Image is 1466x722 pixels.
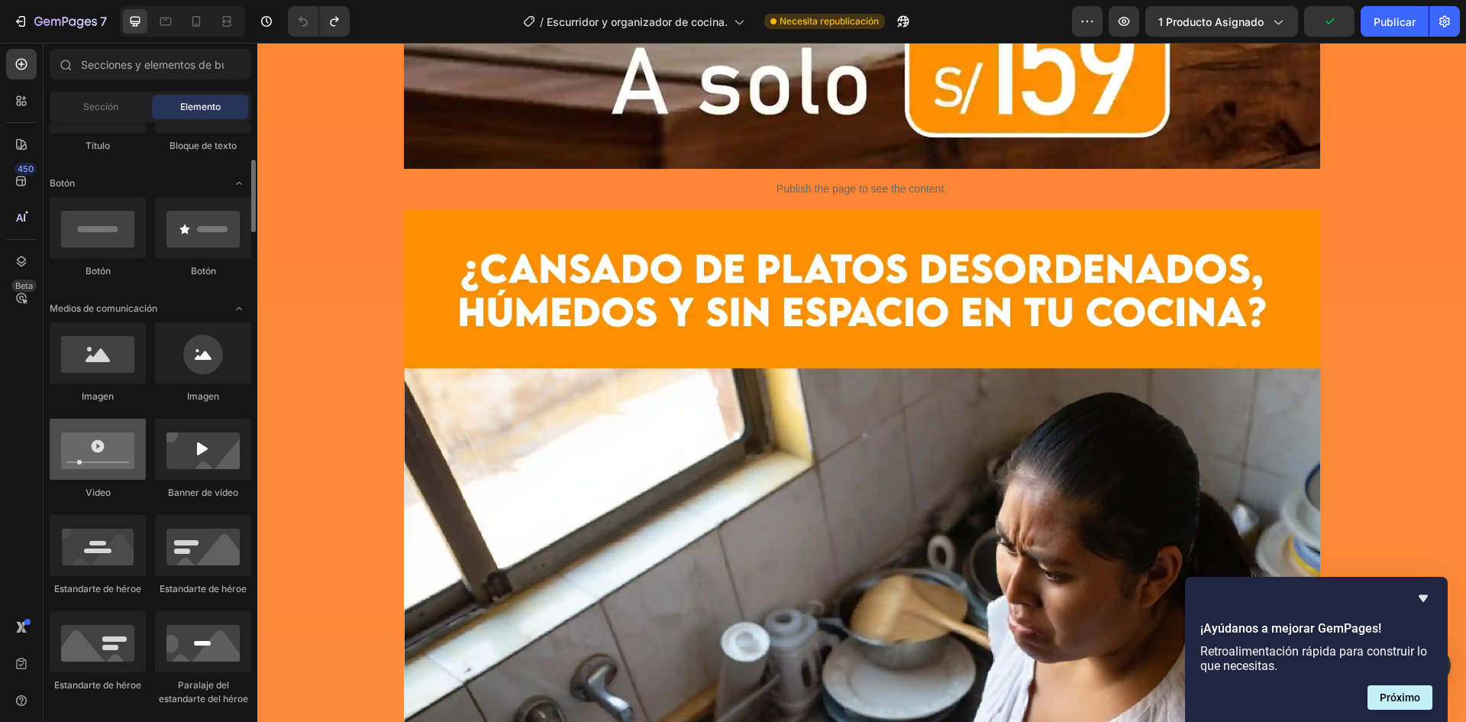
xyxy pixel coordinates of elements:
button: Siguiente pregunta [1368,685,1432,710]
div: Deshacer/Rehacer [288,6,350,37]
font: Publicar [1374,15,1416,28]
font: Banner de vídeo [168,487,238,498]
font: Imagen [187,390,219,402]
font: Estandarte de héroe [54,679,141,691]
font: Próximo [1380,691,1420,704]
font: ¡Ayúdanos a mejorar GemPages! [1200,621,1381,636]
font: Botón [86,265,111,277]
button: 1 producto asignado [1145,6,1298,37]
span: Abrir palanca [227,171,251,196]
font: Botón [50,177,75,189]
button: Publicar [1361,6,1429,37]
input: Secciones y elementos de búsqueda [50,49,251,79]
font: Video [86,487,111,498]
span: Abrir palanca [227,296,251,321]
font: Estandarte de héroe [160,583,247,594]
font: Beta [15,280,33,291]
font: Título [86,140,110,151]
font: 7 [100,14,107,29]
font: Botón [191,265,216,277]
font: Bloque de texto [170,140,237,151]
font: Escurridor y organizador de cocina. [547,15,728,28]
iframe: Área de diseño [257,43,1466,722]
font: 1 producto asignado [1158,15,1264,28]
h2: ¡Ayúdanos a mejorar GemPages! [1200,620,1432,638]
font: Estandarte de héroe [54,583,141,594]
div: ¡Ayúdanos a mejorar GemPages! [1200,589,1432,710]
button: Ocultar encuesta [1414,589,1432,607]
font: Medios de comunicación [50,303,157,314]
font: 450 [18,164,34,174]
font: Elemento [180,101,221,112]
font: Retroalimentación rápida para construir lo que necesitas. [1200,644,1427,673]
font: Imagen [82,390,114,402]
font: Paralaje del estandarte del héroe [159,679,248,704]
font: / [540,15,544,28]
font: Necesita republicación [780,15,879,27]
button: 7 [6,6,114,37]
font: Sección [83,101,118,112]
